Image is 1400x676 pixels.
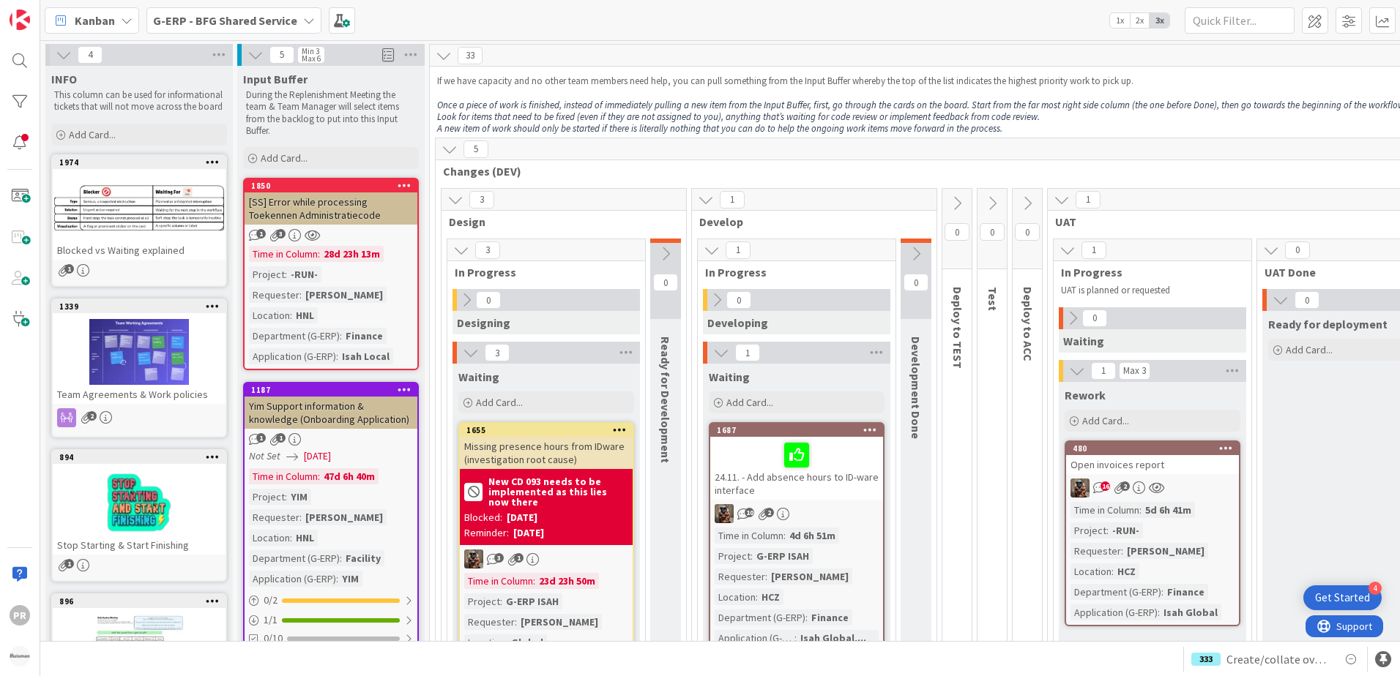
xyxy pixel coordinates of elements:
div: 1687 [710,424,883,437]
div: 896 [53,595,226,608]
div: G-ERP ISAH [753,548,813,564]
div: Team Agreements & Work policies [53,385,226,404]
span: : [340,550,342,566]
div: 1850[SS] Error while processing Toekennen Administratiecode [245,179,417,225]
p: UAT is planned or requested [1061,285,1234,296]
span: : [1106,522,1109,538]
span: 5 [269,46,294,64]
span: In Progress [1061,265,1233,279]
p: This column can be used for informational tickets that will not move across the board [54,89,224,113]
div: [SS] Error while processing Toekennen Administratiecode [245,192,417,225]
div: 24.11. - Add absence hours to ID-ware interface [710,437,883,500]
div: Application (G-ERP) [715,630,794,646]
div: 1339Team Agreements & Work policies [53,300,226,404]
span: Input Buffer [243,72,308,86]
div: Requester [249,509,299,525]
div: Finance [342,328,387,344]
span: Add Card... [69,128,116,141]
span: 16 [1101,481,1110,491]
span: : [285,489,287,505]
div: Min 3 [302,48,319,55]
div: 28d 23h 13m [320,246,384,262]
div: 1850 [251,181,417,191]
div: Location [715,589,756,605]
div: 480 [1073,443,1239,454]
span: In Progress [455,265,627,279]
span: Add Card... [476,396,523,409]
span: : [805,609,808,626]
div: Isah Global,... [797,630,870,646]
div: Blocked: [464,510,502,525]
div: Time in Column [464,573,533,589]
div: -RUN- [287,266,321,282]
span: Ready for deployment [1268,317,1388,331]
span: : [1121,543,1123,559]
div: 4 [1369,582,1382,595]
div: 1339 [59,301,226,312]
div: 1974 [53,156,226,169]
div: Stop Starting & Start Finishing [53,536,226,555]
div: 1850 [245,179,417,192]
div: YIM [338,571,362,587]
div: -RUN- [1109,522,1143,538]
div: 1187Yim Support information & knowledge (Onboarding Application) [245,383,417,429]
span: Support [31,2,67,20]
div: 1974 [59,157,226,168]
span: Waiting [458,369,499,384]
em: A new item of work should only be started if there is literally nothing that you can do to help t... [437,122,1002,135]
div: 0/2 [245,591,417,609]
span: 10 [745,508,754,517]
img: VK [1071,478,1090,497]
span: 3 [475,241,500,259]
div: Application (G-ERP) [249,571,336,587]
div: 1187 [251,385,417,395]
div: 894Stop Starting & Start Finishing [53,451,226,555]
div: Max 6 [302,55,321,62]
span: 5 [463,140,488,158]
div: 1339 [53,300,226,313]
div: 23d 23h 50m [535,573,599,589]
div: Project [249,489,285,505]
div: Location [1071,563,1112,579]
div: 1687 [717,425,883,435]
span: INFO [51,72,77,86]
span: : [533,573,535,589]
span: 1 [64,264,74,274]
span: 0 [1295,291,1319,309]
span: 3 [485,344,510,361]
span: : [290,530,292,546]
span: 0/10 [264,631,283,646]
span: Test [986,287,1000,311]
span: : [1161,584,1163,600]
span: 0 / 2 [264,593,278,608]
div: Department (G-ERP) [715,609,805,626]
span: : [285,266,287,282]
div: 480 [1066,442,1239,455]
b: G-ERP - BFG Shared Service [153,13,297,28]
b: New CD 093 needs to be implemented as this lies now there [488,476,628,507]
div: 1/1 [245,611,417,629]
div: Time in Column [715,527,783,544]
span: Add Card... [726,396,773,409]
img: VK [464,549,483,568]
div: 894 [53,451,226,464]
span: : [505,634,507,650]
span: : [299,287,302,303]
span: 4 [78,46,103,64]
span: 1 [735,344,760,361]
div: 4d 6h 51m [786,527,839,544]
div: [PERSON_NAME] [517,614,602,630]
div: Reminder: [464,525,509,541]
div: Time in Column [249,246,318,262]
div: Finance [1163,584,1208,600]
div: PR [10,605,30,626]
div: [PERSON_NAME] [302,287,387,303]
div: HNL [292,307,318,323]
span: 3x [1150,13,1169,28]
div: 1655 [460,424,633,437]
span: Develop [699,214,918,229]
span: Developing [707,315,768,330]
div: Isah Local [338,348,393,364]
div: Open invoices report [1066,455,1239,474]
span: 1 [256,433,266,443]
